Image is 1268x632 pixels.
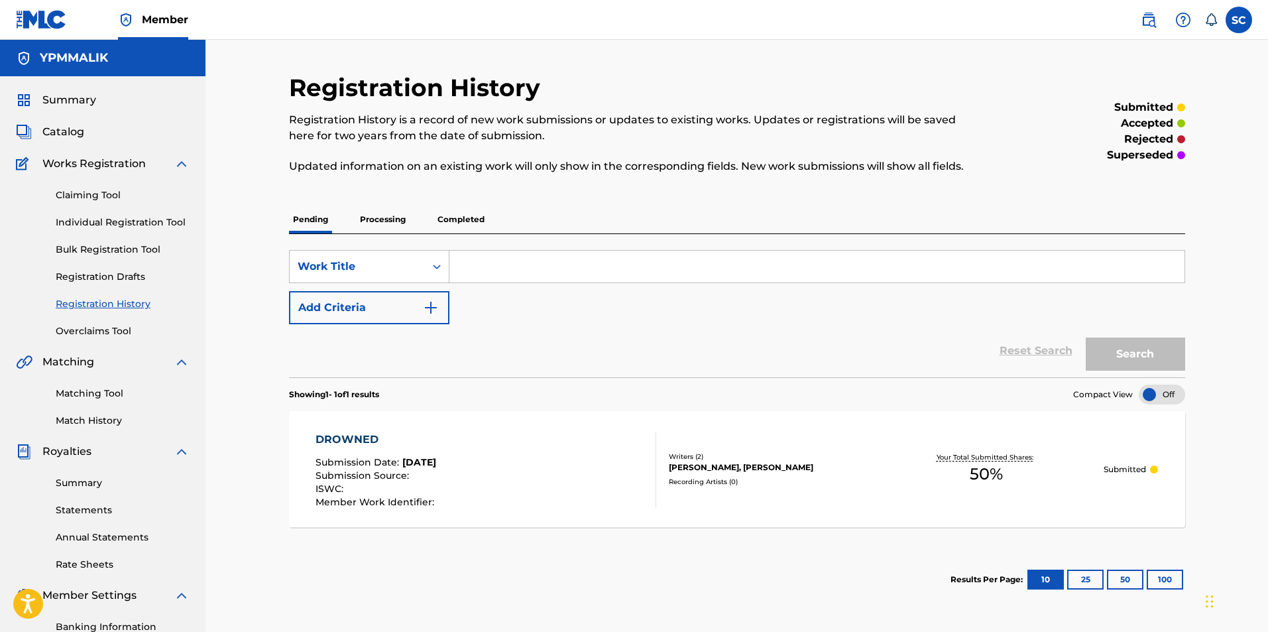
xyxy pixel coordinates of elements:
[1107,570,1143,590] button: 50
[56,324,190,338] a: Overclaims Tool
[56,297,190,311] a: Registration History
[56,243,190,257] a: Bulk Registration Tool
[1206,582,1214,621] div: Drag
[423,300,439,316] img: 9d2ae6d4665cec9f34b9.svg
[174,444,190,460] img: expand
[970,462,1003,486] span: 50 %
[289,158,979,174] p: Updated information on an existing work will only show in the corresponding fields. New work subm...
[289,411,1185,527] a: DROWNEDSubmission Date:[DATE]Submission Source:ISWC:Member Work Identifier:Writers (2)[PERSON_NAM...
[356,206,410,233] p: Processing
[289,291,449,324] button: Add Criteria
[298,259,417,275] div: Work Title
[42,444,91,460] span: Royalties
[289,73,547,103] h2: Registration History
[56,387,190,401] a: Matching Tool
[1204,13,1218,27] div: Notifications
[16,124,84,140] a: CatalogCatalog
[951,574,1026,586] p: Results Per Page:
[1226,7,1252,33] div: User Menu
[56,476,190,490] a: Summary
[1202,568,1268,632] iframe: Chat Widget
[16,92,32,108] img: Summary
[56,188,190,202] a: Claiming Tool
[316,456,402,468] span: Submission Date :
[669,462,869,474] div: [PERSON_NAME], [PERSON_NAME]
[289,112,979,144] p: Registration History is a record of new work submissions or updates to existing works. Updates or...
[1073,389,1133,401] span: Compact View
[142,12,188,27] span: Member
[42,588,137,603] span: Member Settings
[56,531,190,544] a: Annual Statements
[1135,7,1162,33] a: Public Search
[174,156,190,172] img: expand
[402,456,436,468] span: [DATE]
[1175,12,1191,28] img: help
[433,206,489,233] p: Completed
[316,432,437,448] div: DROWNED
[16,354,32,370] img: Matching
[118,12,134,28] img: Top Rightsholder
[316,470,412,481] span: Submission Source :
[1147,570,1183,590] button: 100
[289,206,332,233] p: Pending
[16,444,32,460] img: Royalties
[56,270,190,284] a: Registration Drafts
[1027,570,1064,590] button: 10
[56,414,190,428] a: Match History
[56,558,190,572] a: Rate Sheets
[289,250,1185,377] form: Search Form
[1124,131,1173,147] p: rejected
[16,588,32,603] img: Member Settings
[1121,115,1173,131] p: accepted
[174,354,190,370] img: expand
[289,389,379,401] p: Showing 1 - 1 of 1 results
[56,216,190,229] a: Individual Registration Tool
[669,452,869,462] div: Writers ( 2 )
[42,92,96,108] span: Summary
[316,483,347,495] span: ISWC :
[1114,99,1173,115] p: submitted
[16,92,96,108] a: SummarySummary
[316,496,437,508] span: Member Work Identifier :
[669,477,869,487] div: Recording Artists ( 0 )
[40,50,108,66] h5: YPMMALIK
[42,124,84,140] span: Catalog
[16,50,32,66] img: Accounts
[174,588,190,603] img: expand
[16,10,67,29] img: MLC Logo
[1104,464,1146,475] p: Submitted
[16,124,32,140] img: Catalog
[56,503,190,517] a: Statements
[16,156,33,172] img: Works Registration
[937,452,1037,462] p: Your Total Submitted Shares:
[1107,147,1173,163] p: superseded
[1067,570,1104,590] button: 25
[1231,420,1268,527] iframe: Resource Center
[42,156,146,172] span: Works Registration
[42,354,94,370] span: Matching
[1170,7,1196,33] div: Help
[1141,12,1157,28] img: search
